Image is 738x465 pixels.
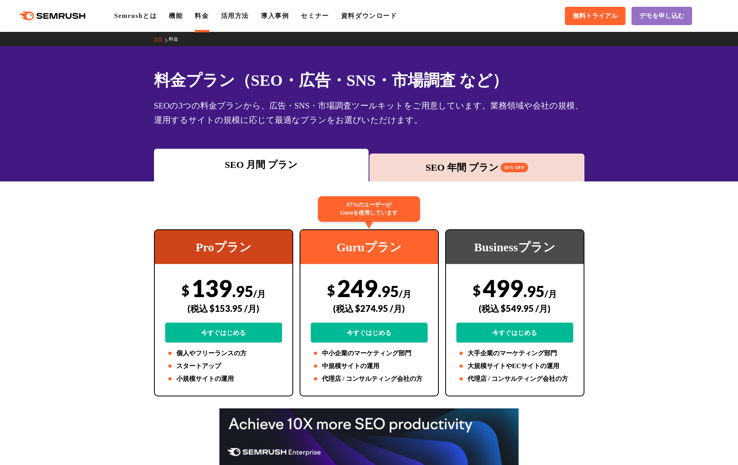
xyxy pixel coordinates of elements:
a: 導入事例 [261,12,289,19]
span: /月 [399,288,411,299]
span: .95 [232,282,253,300]
li: 中規模サイトの運用 [311,361,428,371]
a: 料金 [169,36,184,42]
div: Proプラン [155,230,292,264]
span: .95 [523,282,545,300]
a: 機能 [169,12,183,19]
span: 16% OFF [501,163,528,172]
div: 139 [165,274,282,343]
a: セミナー [301,12,329,19]
span: 無料トライアル [573,12,618,20]
div: 67%のユーザーが Guruを使用しています [318,196,420,222]
div: Guruプラン [300,230,438,264]
div: 249 [311,274,428,343]
div: 499 [456,274,573,343]
a: TOP [154,36,169,42]
li: 中小企業のマーケティング部門 [311,349,428,358]
span: デモを申し込む [639,12,684,20]
a: 料金 [195,12,209,19]
a: 今すぐはじめる [311,323,428,343]
a: 今すぐはじめる [456,323,573,343]
div: (税込 $274.95 /月) [311,294,428,323]
span: $ [182,282,189,298]
div: SEOの3つの料金プランから、広告・SNS・市場調査ツールキットをご用意しています。業務領域や会社の規模、運用するサイトの規模に応じて最適なプランをお選びいただけます。 [154,99,584,127]
span: .95 [378,282,399,300]
a: 今すぐはじめる [165,323,282,343]
span: /月 [253,288,266,299]
div: SEO 月間 プラン [158,158,365,172]
li: スタートアップ [165,361,282,371]
a: 活用方法 [221,12,249,19]
h1: 料金プラン（SEO・広告・SNS・市場調査 など） [154,69,584,92]
li: 個人やフリーランスの方 [165,349,282,358]
a: Semrushとは [114,12,157,19]
span: $ [473,282,481,298]
li: 小規模サイトの運用 [165,374,282,384]
a: デモを申し込む [631,7,692,25]
li: 大規模サイトやECサイトの運用 [456,361,573,371]
li: 代理店 / コンサルティング会社の方 [456,374,573,384]
a: 無料トライアル [565,7,626,25]
div: SEO 年間 プラン [373,160,580,175]
li: 代理店 / コンサルティング会社の方 [311,374,428,384]
li: 大手企業のマーケティング部門 [456,349,573,358]
div: Businessプラン [446,230,584,264]
div: (税込 $549.95 /月) [456,294,573,323]
span: $ [327,282,335,298]
span: /月 [545,288,557,299]
a: 資料ダウンロード [341,12,397,19]
div: (税込 $153.95 /月) [165,294,282,323]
